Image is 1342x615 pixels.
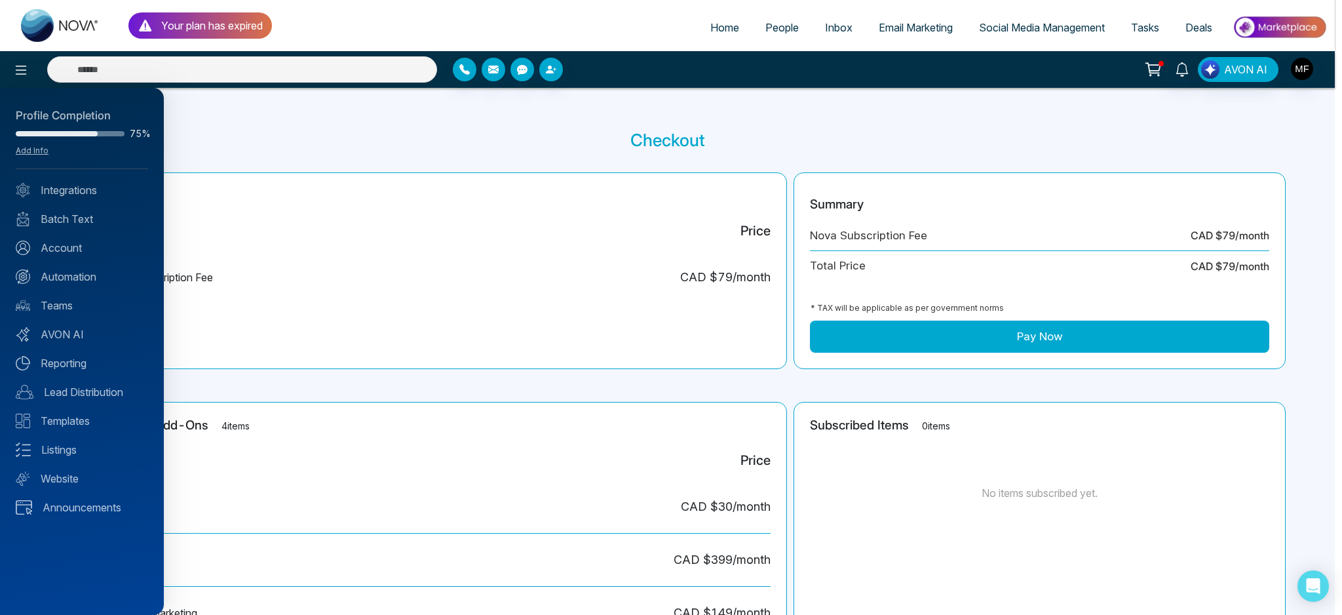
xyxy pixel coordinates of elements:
img: Account.svg [16,241,30,255]
img: Templates.svg [16,414,30,428]
img: Listings.svg [16,443,31,457]
a: Integrations [16,182,148,198]
span: 75% [130,129,148,138]
a: Lead Distribution [16,384,148,400]
img: Website.svg [16,471,30,486]
a: Templates [16,413,148,429]
a: Add Info [16,146,48,155]
a: Listings [16,442,148,458]
img: Avon-AI.svg [16,327,30,342]
img: batch_text_white.png [16,212,30,226]
div: Open Intercom Messenger [1297,570,1329,602]
a: Announcements [16,500,148,515]
a: Account [16,240,148,256]
img: team.svg [16,298,30,313]
img: Reporting.svg [16,356,30,370]
a: Website [16,471,148,486]
a: Automation [16,269,148,285]
img: Lead-dist.svg [16,385,33,399]
a: Batch Text [16,211,148,227]
img: announcements.svg [16,500,32,515]
img: Automation.svg [16,269,30,284]
img: Integrated.svg [16,183,30,197]
a: Teams [16,298,148,313]
a: Reporting [16,355,148,371]
a: AVON AI [16,327,148,342]
div: Profile Completion [16,108,148,125]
